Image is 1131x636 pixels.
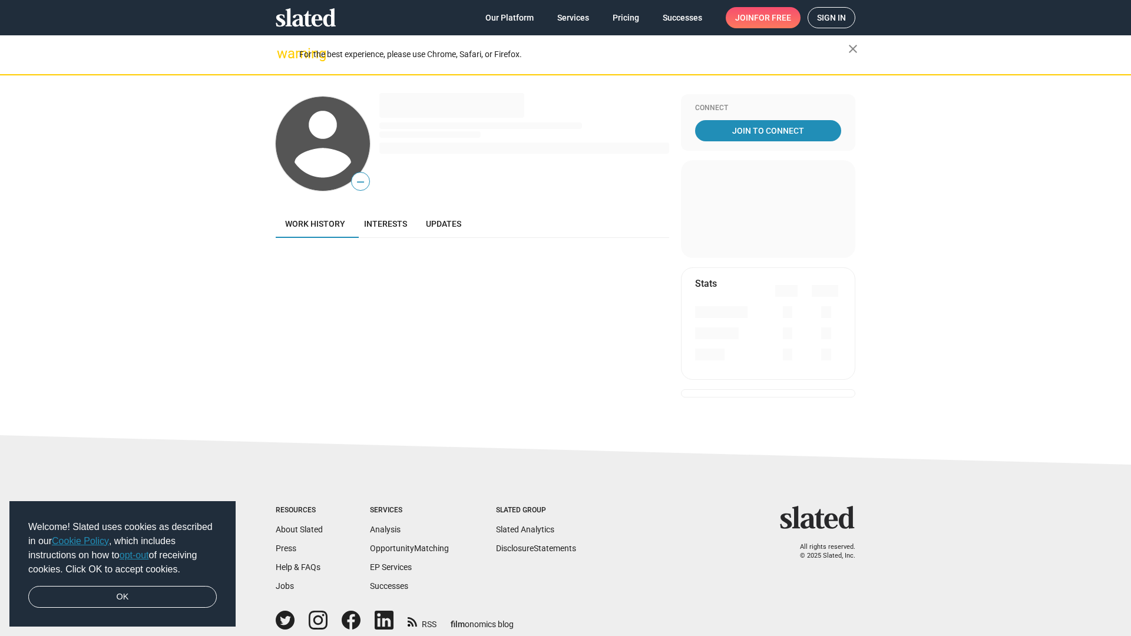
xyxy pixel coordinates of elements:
[496,506,576,515] div: Slated Group
[276,506,323,515] div: Resources
[735,7,791,28] span: Join
[485,7,534,28] span: Our Platform
[416,210,471,238] a: Updates
[364,219,407,228] span: Interests
[653,7,712,28] a: Successes
[695,104,841,113] div: Connect
[408,612,436,630] a: RSS
[276,544,296,553] a: Press
[451,620,465,629] span: film
[352,174,369,190] span: —
[276,562,320,572] a: Help & FAQs
[370,525,401,534] a: Analysis
[28,586,217,608] a: dismiss cookie message
[603,7,649,28] a: Pricing
[613,7,639,28] span: Pricing
[451,609,514,630] a: filmonomics blog
[846,42,860,56] mat-icon: close
[370,544,449,553] a: OpportunityMatching
[808,7,855,28] a: Sign in
[9,501,236,627] div: cookieconsent
[695,120,841,141] a: Join To Connect
[370,581,408,591] a: Successes
[276,525,323,534] a: About Slated
[697,120,839,141] span: Join To Connect
[28,520,217,577] span: Welcome! Slated uses cookies as described in our , which includes instructions on how to of recei...
[817,8,846,28] span: Sign in
[695,277,717,290] mat-card-title: Stats
[120,550,149,560] a: opt-out
[299,47,848,62] div: For the best experience, please use Chrome, Safari, or Firefox.
[276,210,355,238] a: Work history
[557,7,589,28] span: Services
[548,7,598,28] a: Services
[476,7,543,28] a: Our Platform
[788,543,855,560] p: All rights reserved. © 2025 Slated, Inc.
[726,7,801,28] a: Joinfor free
[370,506,449,515] div: Services
[754,7,791,28] span: for free
[496,544,576,553] a: DisclosureStatements
[663,7,702,28] span: Successes
[426,219,461,228] span: Updates
[496,525,554,534] a: Slated Analytics
[355,210,416,238] a: Interests
[276,581,294,591] a: Jobs
[52,536,109,546] a: Cookie Policy
[370,562,412,572] a: EP Services
[285,219,345,228] span: Work history
[277,47,291,61] mat-icon: warning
